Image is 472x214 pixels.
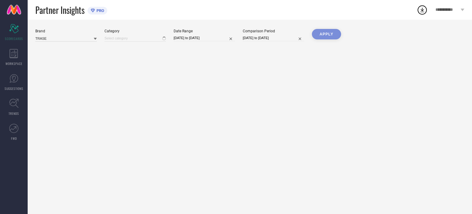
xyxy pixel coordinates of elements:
div: Brand [35,29,97,33]
input: Select comparison period [243,35,304,41]
div: Date Range [174,29,235,33]
input: Select date range [174,35,235,41]
span: SCORECARDS [5,36,23,41]
span: SUGGESTIONS [5,86,23,91]
div: Category [104,29,166,33]
span: PRO [95,8,104,13]
div: Open download list [417,4,428,15]
span: TRENDS [9,111,19,116]
span: Partner Insights [35,4,85,16]
span: FWD [11,136,17,141]
div: Comparison Period [243,29,304,33]
span: WORKSPACE [6,61,22,66]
